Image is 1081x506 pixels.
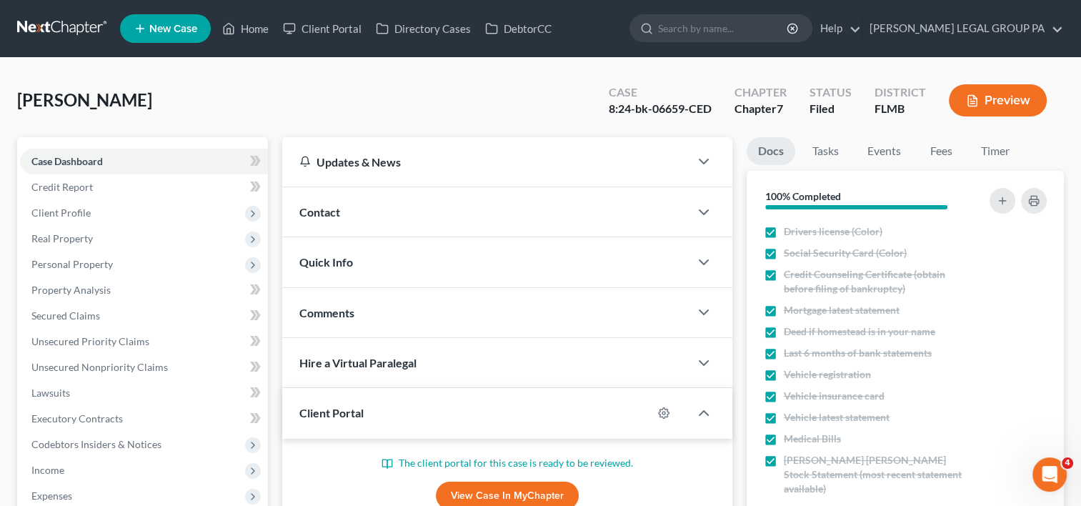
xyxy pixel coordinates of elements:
[31,412,123,425] span: Executory Contracts
[149,24,197,34] span: New Case
[1062,457,1073,469] span: 4
[809,101,852,117] div: Filed
[609,84,712,101] div: Case
[813,16,861,41] a: Help
[784,267,972,296] span: Credit Counseling Certificate (obtain before filing of bankruptcy)
[784,224,882,239] span: Drivers license (Color)
[31,335,149,347] span: Unsecured Priority Claims
[299,306,354,319] span: Comments
[734,84,787,101] div: Chapter
[862,16,1063,41] a: [PERSON_NAME] LEGAL GROUP PA
[31,181,93,193] span: Credit Report
[875,101,926,117] div: FLMB
[276,16,369,41] a: Client Portal
[734,101,787,117] div: Chapter
[17,89,152,110] span: [PERSON_NAME]
[784,432,841,446] span: Medical Bills
[299,255,353,269] span: Quick Info
[784,453,972,496] span: [PERSON_NAME] [PERSON_NAME] Stock Statement (most recent statement available)
[20,406,268,432] a: Executory Contracts
[299,356,417,369] span: Hire a Virtual Paralegal
[20,303,268,329] a: Secured Claims
[31,309,100,322] span: Secured Claims
[20,149,268,174] a: Case Dashboard
[215,16,276,41] a: Home
[784,303,900,317] span: Mortgage latest statement
[784,389,885,403] span: Vehicle insurance card
[918,137,964,165] a: Fees
[299,406,364,420] span: Client Portal
[20,380,268,406] a: Lawsuits
[299,154,672,169] div: Updates & News
[31,155,103,167] span: Case Dashboard
[784,367,871,382] span: Vehicle registration
[299,456,715,470] p: The client portal for this case is ready to be reviewed.
[31,207,91,219] span: Client Profile
[784,410,890,425] span: Vehicle latest statement
[970,137,1021,165] a: Timer
[1032,457,1067,492] iframe: Intercom live chat
[31,438,161,450] span: Codebtors Insiders & Notices
[478,16,559,41] a: DebtorCC
[801,137,850,165] a: Tasks
[765,190,841,202] strong: 100% Completed
[856,137,912,165] a: Events
[609,101,712,117] div: 8:24-bk-06659-CED
[949,84,1047,116] button: Preview
[20,329,268,354] a: Unsecured Priority Claims
[875,84,926,101] div: District
[31,284,111,296] span: Property Analysis
[31,490,72,502] span: Expenses
[20,277,268,303] a: Property Analysis
[809,84,852,101] div: Status
[20,354,268,380] a: Unsecured Nonpriority Claims
[299,205,340,219] span: Contact
[31,361,168,373] span: Unsecured Nonpriority Claims
[369,16,478,41] a: Directory Cases
[31,232,93,244] span: Real Property
[658,15,789,41] input: Search by name...
[31,464,64,476] span: Income
[784,324,935,339] span: Deed if homestead is in your name
[31,258,113,270] span: Personal Property
[784,346,932,360] span: Last 6 months of bank statements
[31,387,70,399] span: Lawsuits
[747,137,795,165] a: Docs
[20,174,268,200] a: Credit Report
[777,101,783,115] span: 7
[784,246,907,260] span: Social Security Card (Color)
